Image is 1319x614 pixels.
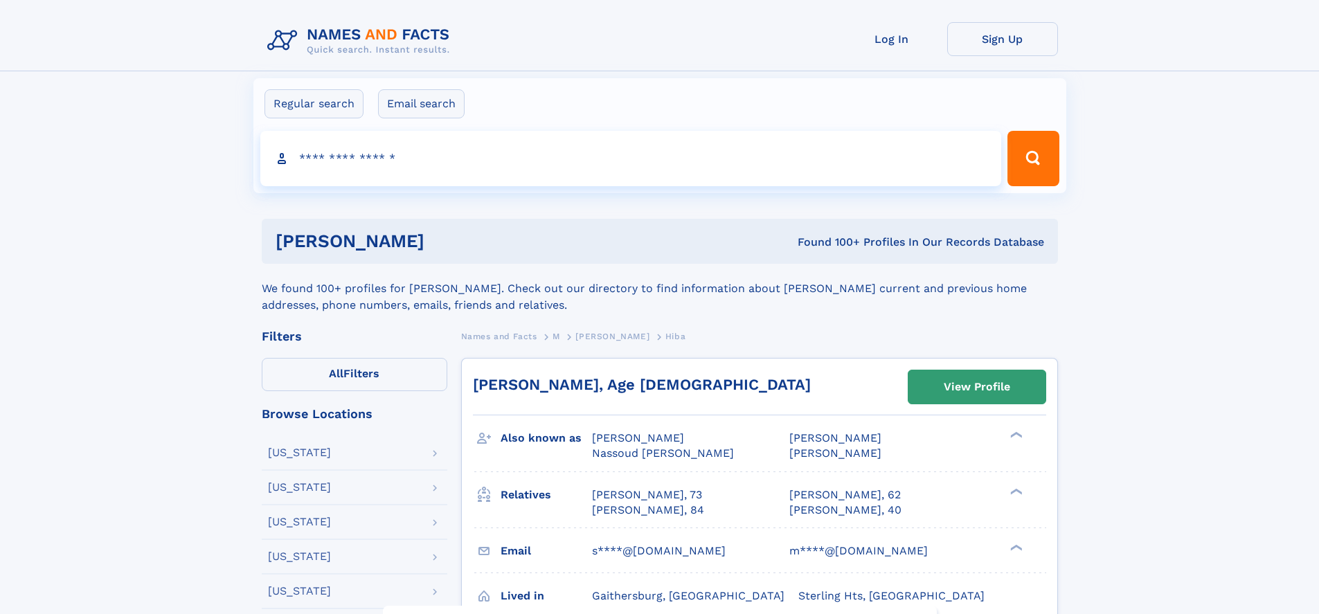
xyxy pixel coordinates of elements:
a: [PERSON_NAME] [575,327,649,345]
span: Hiba [665,332,685,341]
a: [PERSON_NAME], 73 [592,487,702,503]
label: Email search [378,89,465,118]
div: [US_STATE] [268,516,331,527]
div: Filters [262,330,447,343]
a: [PERSON_NAME], 62 [789,487,901,503]
span: All [329,367,343,380]
a: [PERSON_NAME], 40 [789,503,901,518]
div: Found 100+ Profiles In Our Records Database [611,235,1044,250]
button: Search Button [1007,131,1059,186]
a: Sign Up [947,22,1058,56]
a: Names and Facts [461,327,537,345]
span: [PERSON_NAME] [592,431,684,444]
h3: Email [501,539,592,563]
a: M [553,327,560,345]
span: M [553,332,560,341]
a: View Profile [908,370,1046,404]
span: Sterling Hts, [GEOGRAPHIC_DATA] [798,589,985,602]
h3: Relatives [501,483,592,507]
div: ❯ [1007,431,1023,440]
div: We found 100+ profiles for [PERSON_NAME]. Check out our directory to find information about [PERS... [262,264,1058,314]
label: Regular search [264,89,364,118]
div: ❯ [1007,487,1023,496]
a: [PERSON_NAME], 84 [592,503,704,518]
div: View Profile [944,371,1010,403]
span: Nassoud [PERSON_NAME] [592,446,734,460]
div: [US_STATE] [268,482,331,493]
div: ❯ [1007,543,1023,552]
h3: Also known as [501,426,592,450]
span: Gaithersburg, [GEOGRAPHIC_DATA] [592,589,784,602]
span: [PERSON_NAME] [789,431,881,444]
label: Filters [262,358,447,391]
div: [US_STATE] [268,551,331,562]
a: Log In [836,22,947,56]
img: Logo Names and Facts [262,22,461,60]
h1: [PERSON_NAME] [276,233,611,250]
span: [PERSON_NAME] [575,332,649,341]
a: [PERSON_NAME], Age [DEMOGRAPHIC_DATA] [473,376,811,393]
input: search input [260,131,1002,186]
div: [US_STATE] [268,447,331,458]
div: Browse Locations [262,408,447,420]
span: [PERSON_NAME] [789,446,881,460]
div: [US_STATE] [268,586,331,597]
h3: Lived in [501,584,592,608]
